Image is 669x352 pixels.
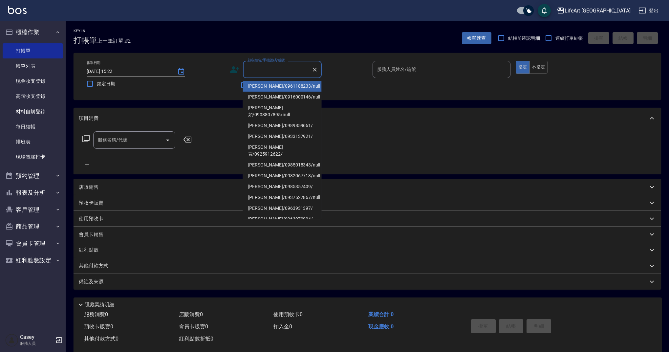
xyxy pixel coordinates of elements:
[87,60,100,65] label: 帳單日期
[243,214,322,225] li: [PERSON_NAME]/0963970904/
[516,61,530,74] button: 指定
[3,43,63,58] a: 打帳單
[74,258,661,274] div: 其他付款方式
[248,58,285,63] label: 顧客姓名/手機號碼/編號
[74,108,661,129] div: 項目消費
[74,274,661,290] div: 備註及來源
[368,311,394,318] span: 業績合計 0
[20,341,54,346] p: 服務人員
[243,142,322,160] li: [PERSON_NAME]育/0925912622/
[79,184,98,191] p: 店販銷售
[3,89,63,104] a: 高階收支登錄
[162,135,173,145] button: Open
[74,179,661,195] div: 店販銷售
[3,24,63,41] button: 櫃檯作業
[179,323,208,330] span: 會員卡販賣 0
[508,35,540,42] span: 結帳前確認明細
[85,301,114,308] p: 隱藏業績明細
[243,92,322,102] li: [PERSON_NAME]/0916000146/null
[243,81,322,92] li: [PERSON_NAME]/0961188233/null
[179,336,213,342] span: 紅利點數折抵 0
[3,134,63,149] a: 排班表
[3,74,63,89] a: 現金收支登錄
[74,242,661,258] div: 紅利點數
[3,252,63,269] button: 紅利點數設定
[538,4,551,17] button: save
[243,131,322,142] li: [PERSON_NAME]/0933137921/
[554,4,633,17] button: LifeArt [GEOGRAPHIC_DATA]
[636,5,661,17] button: 登出
[3,218,63,235] button: 商品管理
[84,336,119,342] span: 其他付款方式 0
[565,7,631,15] div: LifeArt [GEOGRAPHIC_DATA]
[310,65,319,74] button: Clear
[79,262,112,270] p: 其他付款方式
[5,334,18,347] img: Person
[3,235,63,252] button: 會員卡管理
[3,58,63,74] a: 帳單列表
[3,104,63,119] a: 材料自購登錄
[84,323,113,330] span: 預收卡販賣 0
[74,227,661,242] div: 會員卡銷售
[555,35,583,42] span: 連續打單結帳
[273,323,292,330] span: 扣入金 0
[79,215,103,222] p: 使用預收卡
[462,32,491,44] button: 帳單速查
[243,203,322,214] li: [PERSON_NAME]/0963931397/
[79,278,103,285] p: 備註及來源
[79,231,103,238] p: 會員卡銷售
[74,36,97,45] h3: 打帳單
[243,170,322,181] li: [PERSON_NAME]/0982067713/null
[3,184,63,201] button: 報表及分析
[79,115,98,122] p: 項目消費
[368,323,394,330] span: 現金應收 0
[173,64,189,79] button: Choose date, selected date is 2025-09-25
[243,160,322,170] li: [PERSON_NAME]/0985018343/null
[243,120,322,131] li: [PERSON_NAME]/0989859661/
[74,211,661,227] div: 使用預收卡
[84,311,108,318] span: 服務消費 0
[273,311,303,318] span: 使用預收卡 0
[3,167,63,185] button: 預約管理
[3,201,63,218] button: 客戶管理
[87,66,171,77] input: YYYY/MM/DD hh:mm
[20,334,54,341] h5: Casey
[3,149,63,165] a: 現場電腦打卡
[97,37,131,45] span: 上一筆訂單:#2
[243,192,322,203] li: [PERSON_NAME]/0937527867/null
[8,6,27,14] img: Logo
[79,200,103,207] p: 預收卡販賣
[74,195,661,211] div: 預收卡販賣
[3,119,63,134] a: 每日結帳
[179,311,203,318] span: 店販消費 0
[79,247,102,254] p: 紅利點數
[243,181,322,192] li: [PERSON_NAME]/0985357409/
[74,29,97,33] h2: Key In
[243,102,322,120] li: [PERSON_NAME]如/0908807895/null
[97,80,115,87] span: 鎖定日期
[529,61,548,74] button: 不指定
